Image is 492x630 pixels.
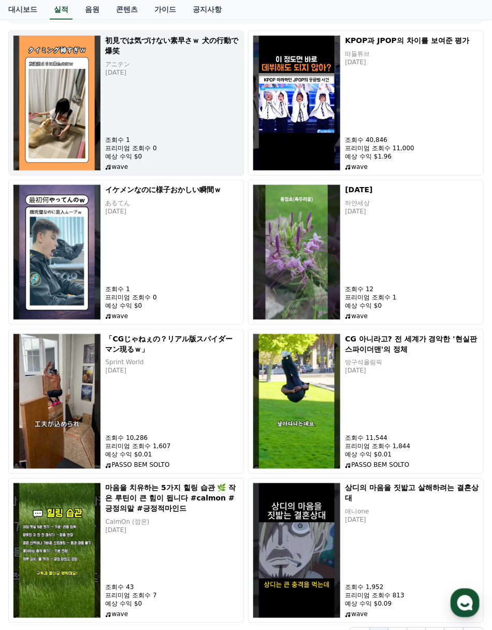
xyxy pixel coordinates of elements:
[105,526,239,535] p: [DATE]
[68,328,134,354] a: 대화
[345,136,479,144] p: 조회수 40,846
[345,293,479,302] p: 프리미엄 조회수 1
[253,184,341,320] img: 2025년 9월 13일
[345,50,479,58] p: 떠들튜브
[105,600,239,608] p: 예상 수익 $0
[105,359,239,367] p: Sprint World
[345,600,479,608] p: 예상 수익 $0.09
[105,451,239,459] p: 예상 수익 $0.01
[13,483,101,619] img: 마음을 치유하는 5가지 힐링 습관 🌿 작은 루틴이 큰 힘이 됩니다 #calmon #긍정의말 #긍정적마인드
[105,293,239,302] p: 프리미엄 조회수 0
[105,184,239,195] h5: イケメンなのに様子おかしい瞬間ｗ
[105,461,239,469] p: PASSO BEM SOLTO
[345,58,479,66] p: [DATE]
[345,442,479,451] p: 프리미엄 조회수 1,844
[13,184,101,320] img: イケメンなのに様子おかしい瞬間ｗ
[345,285,479,293] p: 조회수 12
[33,344,39,352] span: 홈
[345,451,479,459] p: 예상 수익 $0.01
[345,483,479,504] h5: 상디의 마음을 짓밟고 살해하려는 결혼상대
[248,478,484,623] a: 상디의 마음을 짓밟고 살해하려는 결혼상대 상디의 마음을 짓밟고 살해하려는 결혼상대 애니one [DATE] 조회수 1,952 프리미엄 조회수 813 예상 수익 $0.09 wave
[345,359,479,367] p: 방구석올림픽
[345,367,479,375] p: [DATE]
[105,367,239,375] p: [DATE]
[105,302,239,310] p: 예상 수익 $0
[248,31,484,176] a: KPOP과 JPOP의 차이를 보여준 평가 KPOP과 JPOP의 차이를 보여준 평가 떠들튜브 [DATE] 조회수 40,846 프리미엄 조회수 11,000 예상 수익 $1.96 ...
[105,312,239,320] p: wave
[345,199,479,207] p: 하얀세상
[345,152,479,161] p: 예상 수익 $1.96
[345,334,479,354] h5: CG 아니라고? 전 세계가 경악한 '현실판 스파이더맨'의 정체
[105,199,239,207] p: あるてん
[8,478,244,623] a: 마음을 치유하는 5가지 힐링 습관 🌿 작은 루틴이 큰 힘이 됩니다 #calmon #긍정의말 #긍정적마인드 마음을 치유하는 5가지 힐링 습관 🌿 작은 루틴이 큰 힘이 됩니다 #...
[105,434,239,442] p: 조회수 10,286
[345,35,479,46] h5: KPOP과 JPOP의 차이를 보여준 평가
[105,163,239,171] p: wave
[105,334,239,354] h5: 「CGじゃねぇの？リアル版スパイダーマン現るｗ」
[248,180,484,325] a: 2025년 9월 13일 [DATE] 하얀세상 [DATE] 조회수 12 프리미엄 조회수 1 예상 수익 $0 wave
[105,35,239,56] h5: 初見では気づけない素早さｗ 犬の行動で爆笑
[134,328,199,354] a: 설정
[345,163,479,171] p: wave
[345,508,479,516] p: 애니one
[160,344,172,352] span: 설정
[345,144,479,152] p: 프리미엄 조회수 11,000
[253,483,341,619] img: 상디의 마음을 짓밟고 살해하려는 결혼상대
[105,610,239,619] p: wave
[105,136,239,144] p: 조회수 1
[345,592,479,600] p: 프리미엄 조회수 813
[345,312,479,320] p: wave
[345,434,479,442] p: 조회수 11,544
[105,583,239,592] p: 조회수 43
[105,207,239,216] p: [DATE]
[105,60,239,68] p: アニテン
[8,180,244,325] a: イケメンなのに様子おかしい瞬間ｗ イケメンなのに様子おかしい瞬間ｗ あるてん [DATE] 조회수 1 프리미엄 조회수 0 예상 수익 $0 wave
[105,592,239,600] p: 프리미엄 조회수 7
[345,302,479,310] p: 예상 수익 $0
[105,144,239,152] p: 프리미엄 조회수 0
[8,329,244,474] a: 「CGじゃねぇの？リアル版スパイダーマン現るｗ」 「CGじゃねぇの？リアル版スパイダーマン現るｗ」 Sprint World [DATE] 조회수 10,286 프리미엄 조회수 1,607 예...
[253,35,341,171] img: KPOP과 JPOP의 차이를 보여준 평가
[105,285,239,293] p: 조회수 1
[345,207,479,216] p: [DATE]
[345,516,479,524] p: [DATE]
[95,345,107,353] span: 대화
[345,583,479,592] p: 조회수 1,952
[105,483,239,514] h5: 마음을 치유하는 5가지 힐링 습관 🌿 작은 루틴이 큰 힘이 됩니다 #calmon #긍정의말 #긍정적마인드
[253,334,341,469] img: CG 아니라고? 전 세계가 경악한 '현실판 스파이더맨'의 정체
[105,442,239,451] p: 프리미엄 조회수 1,607
[13,35,101,171] img: 初見では気づけない素早さｗ 犬の行動で爆笑
[8,31,244,176] a: 初見では気づけない素早さｗ 犬の行動で爆笑 初見では気づけない素早さｗ 犬の行動で爆笑 アニテン [DATE] 조회수 1 프리미엄 조회수 0 예상 수익 $0 wave
[345,610,479,619] p: wave
[105,68,239,77] p: [DATE]
[345,184,479,195] h5: [DATE]
[105,152,239,161] p: 예상 수익 $0
[13,334,101,469] img: 「CGじゃねぇの？リアル版スパイダーマン現るｗ」
[105,518,239,526] p: CalmOn (깜온)
[3,328,68,354] a: 홈
[248,329,484,474] a: CG 아니라고? 전 세계가 경악한 '현실판 스파이더맨'의 정체 CG 아니라고? 전 세계가 경악한 '현실판 스파이더맨'의 정체 방구석올림픽 [DATE] 조회수 11,544 프리...
[345,461,479,469] p: PASSO BEM SOLTO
